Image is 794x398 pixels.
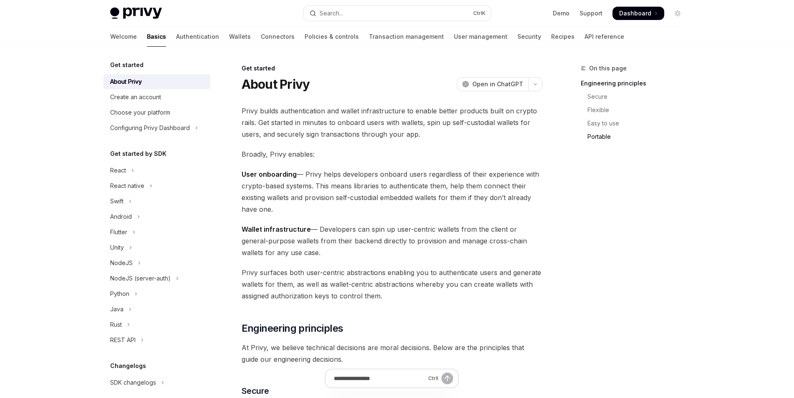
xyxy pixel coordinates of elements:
[242,223,542,258] span: — Developers can spin up user-centric wallets from the client or general-purpose wallets from the...
[242,105,542,140] span: Privy builds authentication and wallet infrastructure to enable better products built on crypto r...
[103,163,210,178] button: Toggle React section
[581,103,691,117] a: Flexible
[613,7,664,20] a: Dashboard
[517,27,541,47] a: Security
[103,302,210,317] button: Toggle Java section
[110,243,124,253] div: Unity
[103,209,210,224] button: Toggle Android section
[242,77,310,92] h1: About Privy
[110,289,129,299] div: Python
[581,130,691,143] a: Portable
[110,304,124,314] div: Java
[671,7,684,20] button: Toggle dark mode
[103,225,210,240] button: Toggle Flutter section
[242,170,297,178] strong: User onboarding
[103,271,210,286] button: Toggle NodeJS (server-auth) section
[473,10,486,17] span: Ctrl K
[110,77,142,87] div: About Privy
[589,63,627,73] span: On this page
[261,27,295,47] a: Connectors
[110,227,127,237] div: Flutter
[242,64,542,73] div: Get started
[103,240,210,255] button: Toggle Unity section
[304,6,491,21] button: Open search
[581,117,691,130] a: Easy to use
[103,286,210,301] button: Toggle Python section
[242,342,542,365] span: At Privy, we believe technical decisions are moral decisions. Below are the principles that guide...
[229,27,251,47] a: Wallets
[110,320,122,330] div: Rust
[242,267,542,302] span: Privy surfaces both user-centric abstractions enabling you to authenticate users and generate wal...
[242,148,542,160] span: Broadly, Privy enables:
[619,9,651,18] span: Dashboard
[110,8,162,19] img: light logo
[110,335,136,345] div: REST API
[103,317,210,332] button: Toggle Rust section
[110,165,126,175] div: React
[110,361,146,371] h5: Changelogs
[103,194,210,209] button: Toggle Swift section
[242,225,311,233] strong: Wallet infrastructure
[472,80,523,88] span: Open in ChatGPT
[553,9,570,18] a: Demo
[110,123,190,133] div: Configuring Privy Dashboard
[110,92,161,102] div: Create an account
[103,105,210,120] a: Choose your platform
[110,212,132,222] div: Android
[176,27,219,47] a: Authentication
[110,149,166,159] h5: Get started by SDK
[580,9,602,18] a: Support
[110,60,144,70] h5: Get started
[585,27,624,47] a: API reference
[551,27,575,47] a: Recipes
[242,322,343,335] span: Engineering principles
[103,74,210,89] a: About Privy
[110,378,156,388] div: SDK changelogs
[334,369,425,388] input: Ask a question...
[110,181,144,191] div: React native
[103,90,210,105] a: Create an account
[581,77,691,90] a: Engineering principles
[305,27,359,47] a: Policies & controls
[581,90,691,103] a: Secure
[320,8,343,18] div: Search...
[441,373,453,384] button: Send message
[147,27,166,47] a: Basics
[454,27,507,47] a: User management
[457,77,528,91] button: Open in ChatGPT
[110,108,170,118] div: Choose your platform
[103,255,210,270] button: Toggle NodeJS section
[110,196,124,206] div: Swift
[369,27,444,47] a: Transaction management
[103,178,210,193] button: Toggle React native section
[110,27,137,47] a: Welcome
[110,273,171,283] div: NodeJS (server-auth)
[110,258,133,268] div: NodeJS
[103,120,210,135] button: Toggle Configuring Privy Dashboard section
[103,375,210,390] button: Toggle SDK changelogs section
[103,333,210,348] button: Toggle REST API section
[242,168,542,215] span: — Privy helps developers onboard users regardless of their experience with crypto-based systems. ...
